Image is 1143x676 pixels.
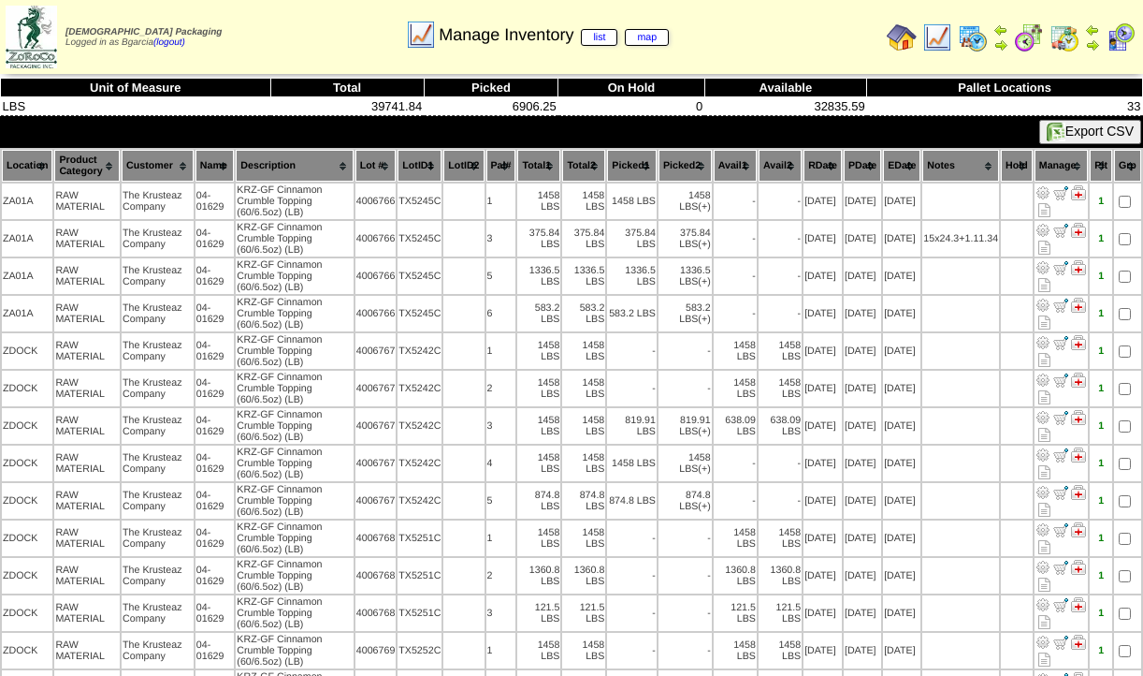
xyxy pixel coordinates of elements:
[236,408,354,444] td: KRZ-GF Cinnamon Crumble Topping (60/6.5oz) (LB)
[398,258,441,294] td: TX5245C
[122,333,194,369] td: The Krusteaz Company
[486,483,516,519] td: 5
[607,408,657,444] td: 819.91 LBS
[424,97,558,116] td: 6906.25
[1035,485,1050,500] img: Adjust
[236,446,354,481] td: KRZ-GF Cinnamon Crumble Topping (60/6.5oz) (LB)
[844,333,881,369] td: [DATE]
[883,184,920,219] td: [DATE]
[517,371,560,406] td: 1458 LBS
[844,221,881,257] td: [DATE]
[195,296,235,331] td: 04-01629
[486,296,516,331] td: 6
[887,22,917,52] img: home.gif
[1039,120,1141,144] button: Export CSV
[1091,420,1111,432] div: 1
[844,408,881,444] td: [DATE]
[714,184,757,219] td: -
[1071,635,1086,650] img: Manage Hold
[122,408,194,444] td: The Krusteaz Company
[698,426,710,437] div: (+)
[355,184,397,219] td: 4006766
[517,521,560,556] td: 1458 LBS
[6,6,57,68] img: zoroco-logo-small.webp
[1091,233,1111,244] div: 1
[236,558,354,594] td: KRZ-GF Cinnamon Crumble Topping (60/6.5oz) (LB)
[1091,196,1111,207] div: 1
[486,333,516,369] td: 1
[54,221,120,257] td: RAW MATERIAL
[486,150,516,182] th: Pal#
[844,521,881,556] td: [DATE]
[122,296,194,331] td: The Krusteaz Company
[54,521,120,556] td: RAW MATERIAL
[398,221,441,257] td: TX5245C
[883,521,920,556] td: [DATE]
[607,150,657,182] th: Picked1
[922,22,952,52] img: line_graph.gif
[2,184,52,219] td: ZA01A
[1038,428,1050,442] i: Note
[759,371,802,406] td: 1458 LBS
[1071,373,1086,388] img: Manage Hold
[355,371,397,406] td: 4006767
[844,184,881,219] td: [DATE]
[1091,383,1111,394] div: 1
[355,446,397,481] td: 4006767
[803,521,842,556] td: [DATE]
[698,501,710,512] div: (+)
[1091,458,1111,469] div: 1
[122,258,194,294] td: The Krusteaz Company
[236,371,354,406] td: KRZ-GF Cinnamon Crumble Topping (60/6.5oz) (LB)
[1053,635,1068,650] img: Move
[803,371,842,406] td: [DATE]
[658,371,712,406] td: -
[562,333,605,369] td: 1458 LBS
[1071,185,1086,200] img: Manage Hold
[236,296,354,331] td: KRZ-GF Cinnamon Crumble Topping (60/6.5oz) (LB)
[958,22,988,52] img: calendarprod.gif
[398,184,441,219] td: TX5245C
[54,483,120,519] td: RAW MATERIAL
[759,333,802,369] td: 1458 LBS
[922,221,999,257] td: 15x24.3+1.11.34
[1035,260,1050,275] img: Adjust
[195,408,235,444] td: 04-01629
[759,296,802,331] td: -
[236,258,354,294] td: KRZ-GF Cinnamon Crumble Topping (60/6.5oz) (LB)
[195,258,235,294] td: 04-01629
[517,296,560,331] td: 583.2 LBS
[1114,150,1141,182] th: Grp
[2,446,52,481] td: ZDOCK
[607,371,657,406] td: -
[1034,150,1089,182] th: Manage
[558,79,704,97] th: On Hold
[714,150,757,182] th: Avail1
[54,558,120,594] td: RAW MATERIAL
[1038,390,1050,404] i: Note
[698,314,710,325] div: (+)
[883,221,920,257] td: [DATE]
[714,408,757,444] td: 638.09 LBS
[607,333,657,369] td: -
[844,296,881,331] td: [DATE]
[54,333,120,369] td: RAW MATERIAL
[1035,448,1050,463] img: Adjust
[195,184,235,219] td: 04-01629
[398,521,441,556] td: TX5251C
[236,333,354,369] td: KRZ-GF Cinnamon Crumble Topping (60/6.5oz) (LB)
[2,296,52,331] td: ZA01A
[562,296,605,331] td: 583.2 LBS
[236,521,354,556] td: KRZ-GF Cinnamon Crumble Topping (60/6.5oz) (LB)
[1053,410,1068,425] img: Move
[1038,353,1050,367] i: Note
[714,296,757,331] td: -
[1071,448,1086,463] img: Manage Hold
[803,446,842,481] td: [DATE]
[195,333,235,369] td: 04-01629
[803,184,842,219] td: [DATE]
[803,483,842,519] td: [DATE]
[398,296,441,331] td: TX5245C
[122,558,194,594] td: The Krusteaz Company
[486,446,516,481] td: 4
